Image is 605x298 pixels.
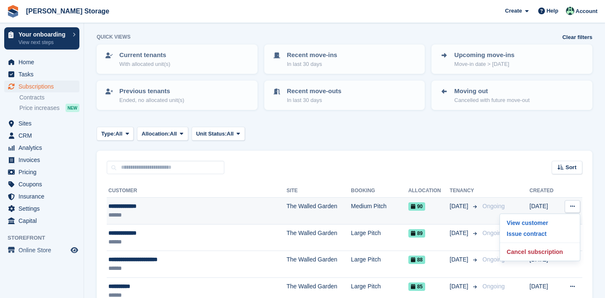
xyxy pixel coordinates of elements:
p: Issue contract [503,228,576,239]
a: Moving out Cancelled with future move-out [432,81,592,109]
a: menu [4,154,79,166]
th: Tenancy [450,184,479,198]
span: Tasks [18,68,69,80]
a: menu [4,56,79,68]
td: The Walled Garden [287,198,351,225]
img: Nicholas Pain [566,7,574,15]
p: Upcoming move-ins [454,50,514,60]
a: Price increases NEW [19,103,79,112]
span: [DATE] [450,202,470,211]
div: NEW [66,104,79,112]
th: Booking [351,184,408,198]
a: menu [4,130,79,141]
a: Previous tenants Ended, no allocated unit(s) [97,81,257,109]
span: 85 [408,282,425,291]
th: Created [529,184,560,198]
a: menu [4,215,79,227]
th: Customer [107,184,287,198]
a: Clear filters [562,33,592,42]
a: menu [4,81,79,92]
span: Price increases [19,104,60,112]
span: Sites [18,118,69,129]
button: Allocation: All [137,127,188,141]
button: Type: All [97,127,134,141]
h6: Quick views [97,33,131,41]
td: Large Pitch [351,224,408,251]
span: Sort [566,163,576,172]
p: Move-in date > [DATE] [454,60,514,68]
span: Subscriptions [18,81,69,92]
td: Medium Pitch [351,198,408,225]
span: CRM [18,130,69,141]
span: Type: [101,130,116,138]
span: 88 [408,256,425,264]
span: Analytics [18,142,69,154]
span: All [227,130,234,138]
a: menu [4,68,79,80]
span: All [116,130,123,138]
a: Your onboarding View next steps [4,27,79,50]
span: All [170,130,177,138]
span: Invoices [18,154,69,166]
span: Home [18,56,69,68]
span: [DATE] [450,255,470,264]
span: Ongoing [482,230,505,236]
a: menu [4,142,79,154]
td: The Walled Garden [287,251,351,278]
p: Current tenants [119,50,170,60]
span: Pricing [18,166,69,178]
span: Capital [18,215,69,227]
span: Help [547,7,558,15]
span: 90 [408,202,425,211]
span: Unit Status: [196,130,227,138]
a: menu [4,244,79,256]
span: Create [505,7,522,15]
p: Your onboarding [18,31,68,37]
a: Recent move-ins In last 30 days [265,45,424,73]
td: The Walled Garden [287,224,351,251]
th: Site [287,184,351,198]
p: Moving out [454,86,529,96]
button: Unit Status: All [192,127,245,141]
span: Account [576,7,597,16]
a: menu [4,118,79,129]
td: [DATE] [529,251,560,278]
a: Recent move-outs In last 30 days [265,81,424,109]
p: Previous tenants [119,86,184,96]
a: View customer [503,217,576,228]
a: Preview store [69,245,79,255]
p: Cancel subscription [503,246,576,257]
span: Coupons [18,178,69,190]
span: Online Store [18,244,69,256]
th: Allocation [408,184,450,198]
span: Allocation: [142,130,170,138]
p: Recent move-ins [287,50,337,60]
a: Upcoming move-ins Move-in date > [DATE] [432,45,592,73]
a: menu [4,178,79,190]
span: Ongoing [482,283,505,290]
p: Recent move-outs [287,86,342,96]
td: Large Pitch [351,251,408,278]
span: Storefront [8,234,84,242]
p: In last 30 days [287,60,337,68]
span: Settings [18,203,69,214]
img: stora-icon-8386f47178a22dfd0bd8f6a31ec36ba5ce8667c1dd55bd0f319d3a0aa187defe.svg [7,5,19,18]
td: [DATE] [529,198,560,225]
a: Current tenants With allocated unit(s) [97,45,257,73]
a: menu [4,191,79,202]
a: Contracts [19,94,79,102]
p: In last 30 days [287,96,342,105]
span: Insurance [18,191,69,202]
span: Ongoing [482,203,505,209]
a: menu [4,166,79,178]
span: Ongoing [482,256,505,263]
p: Cancelled with future move-out [454,96,529,105]
p: With allocated unit(s) [119,60,170,68]
a: menu [4,203,79,214]
span: 89 [408,229,425,238]
a: [PERSON_NAME] Storage [23,4,113,18]
span: [DATE] [450,282,470,291]
span: [DATE] [450,229,470,238]
p: Ended, no allocated unit(s) [119,96,184,105]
